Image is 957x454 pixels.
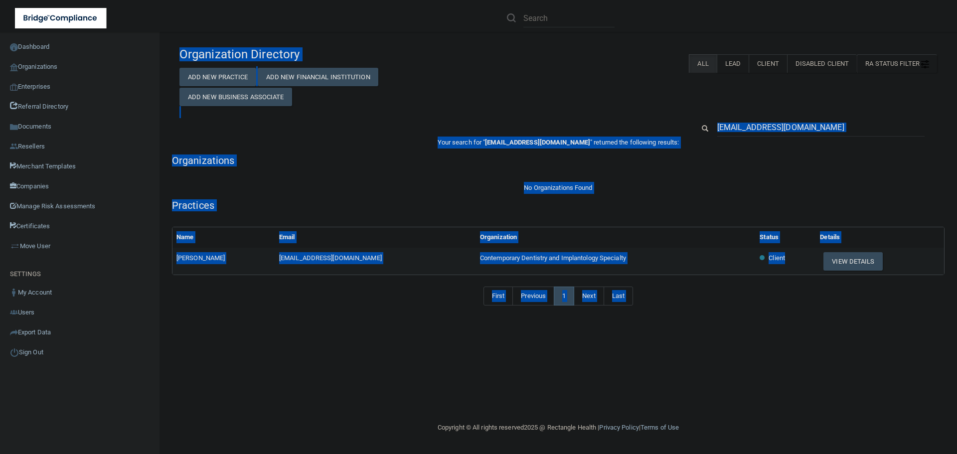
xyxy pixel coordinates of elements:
[176,254,225,262] span: [PERSON_NAME]
[769,252,785,264] p: Client
[816,227,944,248] th: Details
[258,68,378,86] button: Add New Financial Institution
[749,54,787,73] label: Client
[921,60,929,68] img: icon-filter@2x.21656d0b.png
[172,155,945,166] h5: Organizations
[10,123,18,131] img: icon-documents.8dae5593.png
[476,227,756,248] th: Organization
[10,268,41,280] label: SETTINGS
[10,348,19,357] img: ic_power_dark.7ecde6b1.png
[172,227,275,248] th: Name
[480,254,626,262] span: Contemporary Dentistry and Implantology Specialty
[172,137,945,149] p: Your search for " " returned the following results:
[172,182,945,194] div: No Organizations Found
[523,9,615,27] input: Search
[554,287,574,305] a: 1
[10,328,18,336] img: icon-export.b9366987.png
[179,88,292,106] button: Add New Business Associate
[10,43,18,51] img: ic_dashboard_dark.d01f4a41.png
[787,54,857,73] label: Disabled Client
[279,254,382,262] span: [EMAIL_ADDRESS][DOMAIN_NAME]
[15,8,107,28] img: bridge_compliance_login_screen.278c3ca4.svg
[10,63,18,71] img: organization-icon.f8decf85.png
[172,200,945,211] h5: Practices
[10,143,18,151] img: ic_reseller.de258add.png
[865,60,929,67] span: RA Status Filter
[275,227,476,248] th: Email
[574,287,604,305] a: Next
[179,68,256,86] button: Add New Practice
[10,289,18,297] img: ic_user_dark.df1a06c3.png
[376,412,740,444] div: Copyright © All rights reserved 2025 @ Rectangle Health | |
[717,54,749,73] label: Lead
[10,241,20,251] img: briefcase.64adab9b.png
[689,54,716,73] label: All
[640,424,679,431] a: Terms of Use
[756,227,816,248] th: Status
[483,287,513,305] a: First
[485,139,590,146] span: [EMAIL_ADDRESS][DOMAIN_NAME]
[717,118,925,137] input: Search
[10,308,18,316] img: icon-users.e205127d.png
[599,424,638,431] a: Privacy Policy
[604,287,633,305] a: Last
[179,48,422,61] h4: Organization Directory
[10,84,18,91] img: enterprise.0d942306.png
[823,252,882,271] button: View Details
[507,13,516,22] img: ic-search.3b580494.png
[512,287,554,305] a: Previous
